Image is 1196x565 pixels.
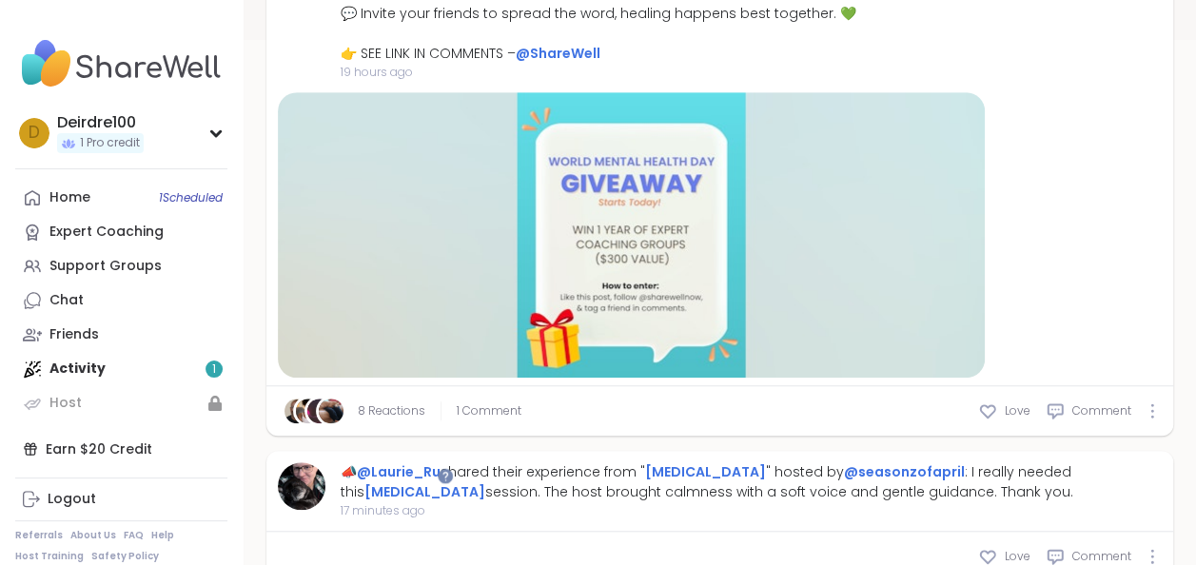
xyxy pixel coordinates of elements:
span: Comment [1072,402,1131,419]
a: Friends [15,318,227,352]
a: Host Training [15,550,84,563]
span: 1 Pro credit [80,135,140,151]
div: Home [49,188,90,207]
a: Chat [15,283,227,318]
a: Logout [15,482,227,516]
span: 1 Scheduled [159,190,223,205]
a: FAQ [124,529,144,542]
div: 📣 shared their experience from " " hosted by : I really needed this session. The host brought cal... [341,462,1162,502]
a: [MEDICAL_DATA] [645,462,766,481]
img: itscathyko [319,399,343,423]
div: Logout [48,490,96,509]
a: Referrals [15,529,63,542]
a: @seasonzofapril [844,462,965,481]
a: About Us [70,529,116,542]
img: ladymusic20 [296,399,321,423]
a: [MEDICAL_DATA] [364,482,485,501]
div: Chat [49,291,84,310]
a: Support Groups [15,249,227,283]
a: Safety Policy [91,550,159,563]
span: D [29,121,40,146]
iframe: Spotlight [438,468,453,483]
img: alexisweird2000 [307,399,332,423]
span: Love [1005,402,1030,419]
a: Home1Scheduled [15,181,227,215]
img: Laurie_Ru [278,462,325,510]
span: 19 hours ago [341,64,1126,81]
span: 1 Comment [457,402,521,419]
span: Comment [1072,548,1131,565]
a: 8 Reactions [358,402,425,419]
img: ShareWell Nav Logo [15,30,227,97]
a: @Laurie_Ru [357,462,441,481]
div: Deirdre100 [57,112,144,133]
div: Host [49,394,82,413]
img: JonathanT [284,399,309,423]
div: Friends [49,325,99,344]
a: @ShareWell [516,44,600,63]
a: Help [151,529,174,542]
div: Support Groups [49,257,162,276]
div: Expert Coaching [49,223,164,242]
div: Earn $20 Credit [15,432,227,466]
a: Expert Coaching [15,215,227,249]
a: Host [15,386,227,420]
span: Love [1005,548,1030,565]
span: 17 minutes ago [341,502,1162,519]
